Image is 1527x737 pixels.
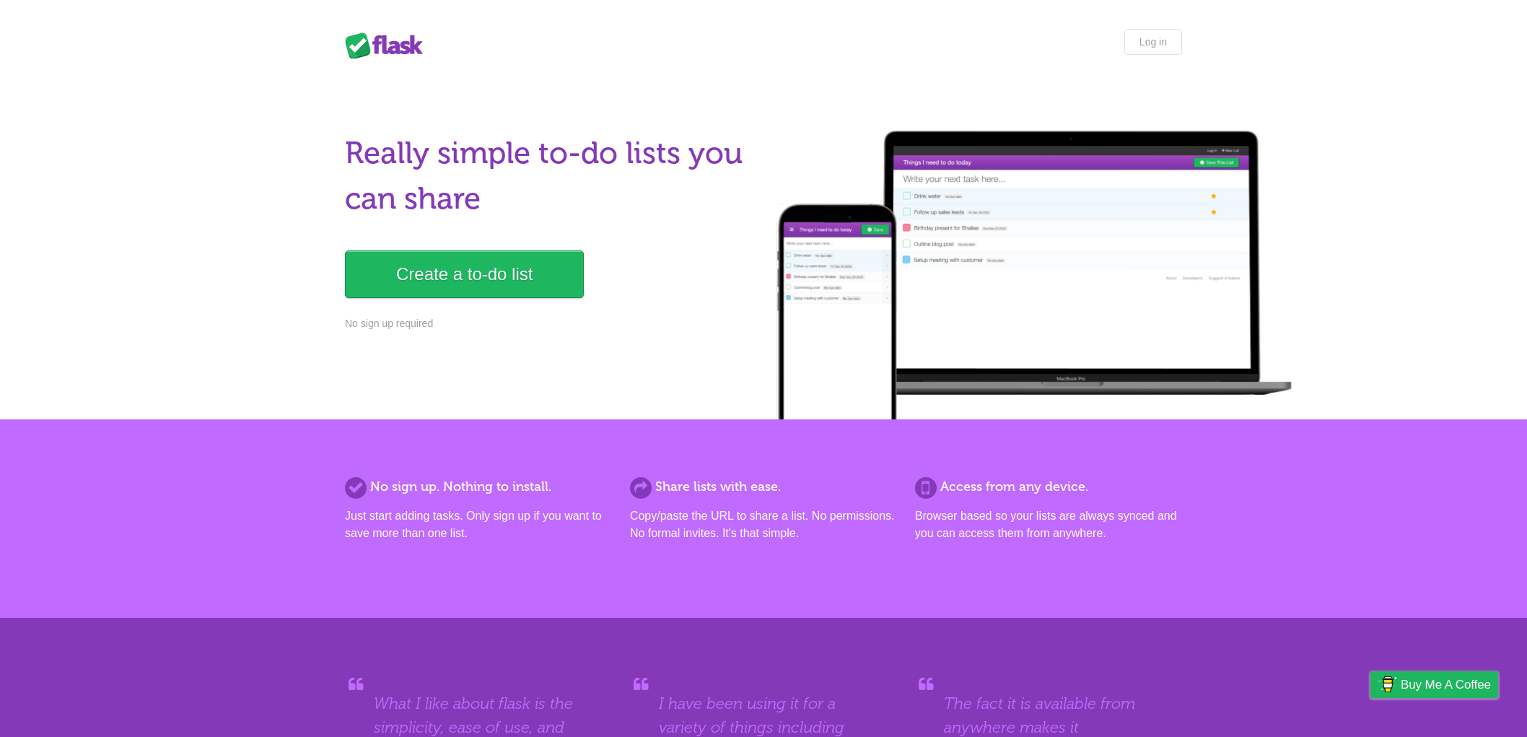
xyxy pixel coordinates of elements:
p: Copy/paste the URL to share a list. No permissions. No formal invites. It's that simple. [630,507,897,542]
p: Just start adding tasks. Only sign up if you want to save more than one list. [345,507,612,542]
a: Create a to-do list [345,250,584,298]
span: Buy me a coffee [1401,672,1491,697]
a: Log in [1124,29,1182,55]
h2: Share lists with ease. [630,477,897,497]
img: Buy me a coffee [1378,672,1397,697]
h2: Access from any device. [915,477,1182,497]
h1: Really simple to-do lists you can share [345,131,755,222]
a: Buy me a coffee [1370,671,1498,698]
p: Browser based so your lists are always synced and you can access them from anywhere. [915,507,1182,542]
h2: No sign up. Nothing to install. [345,477,612,497]
div: Flask Lists [345,32,432,58]
p: No sign up required [345,316,755,331]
